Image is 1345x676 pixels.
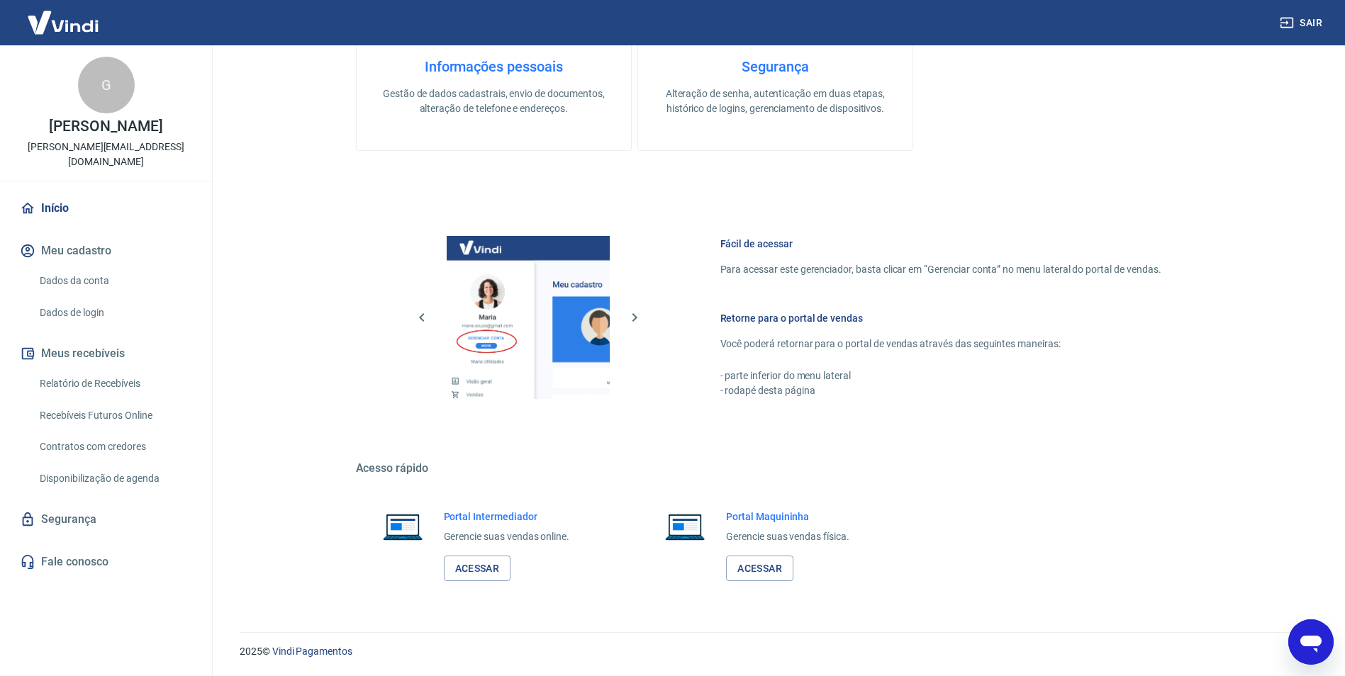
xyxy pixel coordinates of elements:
a: Acessar [444,556,511,582]
a: Dados da conta [34,266,195,295]
a: Disponibilização de agenda [34,464,195,493]
a: Vindi Pagamentos [272,646,352,657]
p: Gerencie suas vendas física. [726,529,849,544]
h4: Informações pessoais [379,58,608,75]
p: 2025 © [240,644,1311,659]
a: Relatório de Recebíveis [34,369,195,398]
div: G [78,57,135,113]
p: [PERSON_NAME] [49,119,162,134]
a: Contratos com credores [34,432,195,461]
h6: Portal Maquininha [726,509,849,524]
a: Acessar [726,556,793,582]
img: Imagem de um notebook aberto [373,509,432,543]
p: Você poderá retornar para o portal de vendas através das seguintes maneiras: [720,337,1161,351]
p: Gerencie suas vendas online. [444,529,570,544]
p: Alteração de senha, autenticação em duas etapas, histórico de logins, gerenciamento de dispositivos. [661,86,890,116]
img: Imagem de um notebook aberto [655,509,715,543]
p: [PERSON_NAME][EMAIL_ADDRESS][DOMAIN_NAME] [11,140,201,169]
p: Para acessar este gerenciador, basta clicar em “Gerenciar conta” no menu lateral do portal de ven... [720,262,1161,277]
p: - parte inferior do menu lateral [720,368,1161,383]
button: Sair [1277,10,1328,36]
h6: Retorne para o portal de vendas [720,311,1161,325]
h6: Fácil de acessar [720,237,1161,251]
button: Meus recebíveis [17,338,195,369]
a: Recebíveis Futuros Online [34,401,195,430]
a: Segurança [17,504,195,535]
img: Vindi [17,1,109,44]
a: Fale conosco [17,546,195,578]
h6: Portal Intermediador [444,509,570,524]
p: Gestão de dados cadastrais, envio de documentos, alteração de telefone e endereços. [379,86,608,116]
button: Meu cadastro [17,235,195,266]
a: Dados de login [34,298,195,327]
h4: Segurança [661,58,890,75]
p: - rodapé desta página [720,383,1161,398]
a: Início [17,193,195,224]
h5: Acesso rápido [356,461,1195,475]
img: Imagem da dashboard mostrando o botão de gerenciar conta na sidebar no lado esquerdo [447,236,610,399]
iframe: Botão para abrir a janela de mensagens [1288,619,1334,665]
